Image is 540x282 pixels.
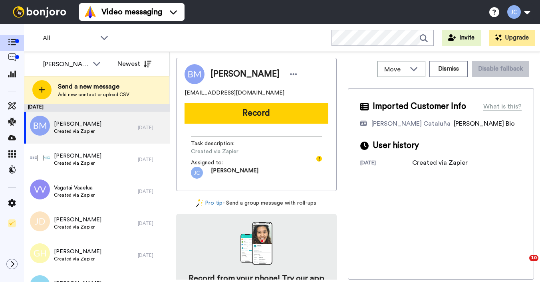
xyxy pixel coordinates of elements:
[138,156,166,163] div: [DATE]
[84,6,97,18] img: vm-color.svg
[196,199,203,207] img: magic-wand.svg
[138,220,166,227] div: [DATE]
[54,160,101,166] span: Created via Zapier
[185,103,328,124] button: Record
[412,158,468,168] div: Created via Zapier
[429,61,468,77] button: Dismiss
[373,101,466,112] span: Imported Customer Info
[210,68,280,80] span: [PERSON_NAME]
[360,160,412,168] div: [DATE]
[54,256,101,262] span: Created via Zapier
[54,128,101,134] span: Created via Zapier
[513,255,532,274] iframe: Intercom live chat
[24,104,170,112] div: [DATE]
[54,152,101,160] span: [PERSON_NAME]
[111,56,157,72] button: Newest
[211,167,258,179] span: [PERSON_NAME]
[371,119,451,128] div: [PERSON_NAME] Cataluña
[529,255,538,261] span: 10
[472,61,529,77] button: Disable fallback
[54,248,101,256] span: [PERSON_NAME]
[58,91,129,98] span: Add new contact or upload CSV
[185,64,204,84] img: Image of Bruce Mason
[10,6,69,18] img: bj-logo-header-white.svg
[191,140,247,148] span: Task description :
[43,34,96,43] span: All
[373,140,419,152] span: User history
[185,89,284,97] span: [EMAIL_ADDRESS][DOMAIN_NAME]
[54,120,101,128] span: [PERSON_NAME]
[138,252,166,258] div: [DATE]
[8,219,16,227] img: Checklist.svg
[442,30,481,46] button: Invite
[489,30,535,46] button: Upgrade
[54,224,101,230] span: Created via Zapier
[30,179,50,199] img: vv.png
[30,116,50,136] img: bm.png
[240,222,272,265] img: download
[138,188,166,195] div: [DATE]
[191,148,267,156] span: Created via Zapier
[54,216,101,224] span: [PERSON_NAME]
[54,184,95,192] span: Vagatai Vaaelua
[454,120,515,127] span: [PERSON_NAME] Bio
[43,59,89,69] div: [PERSON_NAME] Cataluña
[196,199,222,207] a: Pro tip
[101,6,162,18] span: Video messaging
[316,155,323,162] div: Tooltip anchor
[483,102,522,111] div: What is this?
[176,199,337,207] div: - Send a group message with roll-ups
[58,82,129,91] span: Send a new message
[30,243,50,263] img: gh.png
[54,192,95,198] span: Created via Zapier
[384,65,406,74] span: Move
[191,159,247,167] span: Assigned to:
[191,167,203,179] img: jc.png
[138,124,166,131] div: [DATE]
[30,211,50,231] img: jd.png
